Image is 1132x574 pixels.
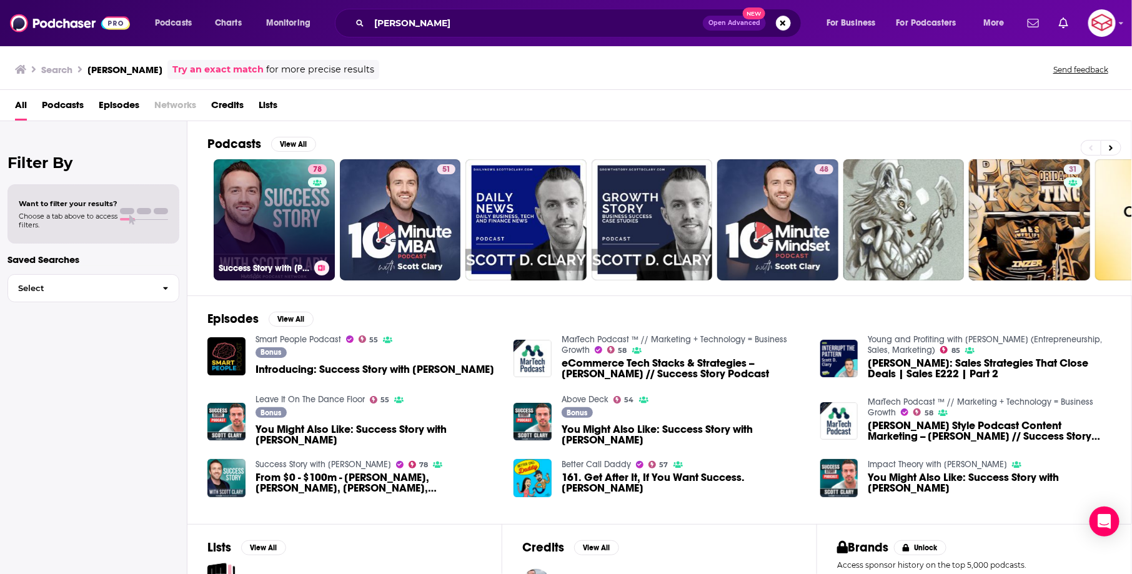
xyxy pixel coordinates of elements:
span: 161. Get After It, If You Want Success. [PERSON_NAME] [562,472,805,493]
a: Above Deck [562,394,608,405]
img: Podchaser - Follow, Share and Rate Podcasts [10,11,130,35]
img: From $0 - $100m - Yosef Martin, Eric Siu, Stormy Simon, Scott D. Clary [207,459,246,497]
a: 161. Get After It, If You Want Success. Scott D. Clary [562,472,805,493]
input: Search podcasts, credits, & more... [369,13,703,33]
a: Leave It On The Dance Floor [256,394,365,405]
img: You Might Also Like: Success Story with Scott D. Clary [207,403,246,441]
button: open menu [888,13,975,33]
img: You Might Also Like: Success Story with Scott D. Clary [514,403,552,441]
button: View All [574,540,619,555]
img: You Might Also Like: Success Story with Scott D. Clary [820,459,858,497]
img: Introducing: Success Story with Scott D. Clary [207,337,246,375]
span: 78 [419,462,428,468]
img: eCommerce Tech Stacks & Strategies -- Scott D. Clary // Success Story Podcast [514,340,552,378]
span: Lists [259,95,277,121]
span: 54 [625,397,634,403]
span: eCommerce Tech Stacks & Strategies -- [PERSON_NAME] // Success Story Podcast [562,358,805,379]
a: Young and Profiting with Hala Taha (Entrepreneurship, Sales, Marketing) [868,334,1102,355]
button: Send feedback [1050,64,1112,75]
span: [PERSON_NAME] Style Podcast Content Marketing -- [PERSON_NAME] // Success Story Podcast [868,420,1111,442]
img: 161. Get After It, If You Want Success. Scott D. Clary [514,459,552,497]
span: New [743,7,765,19]
span: More [983,14,1005,32]
span: 85 [951,348,960,354]
h3: [PERSON_NAME] [87,64,162,76]
span: 58 [618,348,627,354]
a: Gary V Style Podcast Content Marketing -- Scott D. Clary // Success Story Podcast [868,420,1111,442]
a: 58 [913,408,933,416]
button: open menu [818,13,891,33]
a: Impact Theory with Tom Bilyeu [868,459,1007,470]
span: 57 [660,462,668,468]
span: Open Advanced [708,20,760,26]
span: Logged in as callista [1088,9,1116,37]
span: 48 [820,164,828,176]
button: Unlock [894,540,947,555]
a: 55 [359,335,379,343]
a: Credits [211,95,244,121]
a: Scott D. Clary: Sales Strategies That Close Deals | Sales E222 | Part 2 [868,358,1111,379]
button: Show profile menu [1088,9,1116,37]
span: [PERSON_NAME]: Sales Strategies That Close Deals | Sales E222 | Part 2 [868,358,1111,379]
span: 55 [380,397,389,403]
span: Bonus [567,409,588,417]
button: View All [271,137,316,152]
a: PodcastsView All [207,136,316,152]
button: View All [269,312,314,327]
h2: Filter By [7,154,179,172]
a: 54 [613,396,634,403]
span: You Might Also Like: Success Story with [PERSON_NAME] [256,424,499,445]
a: Podcasts [42,95,84,121]
button: Open AdvancedNew [703,16,766,31]
a: CreditsView All [522,540,619,555]
img: User Profile [1088,9,1116,37]
span: Want to filter your results? [19,199,117,208]
a: MarTech Podcast ™ // Marketing + Technology = Business Growth [562,334,787,355]
span: Podcasts [155,14,192,32]
a: 55 [370,396,390,403]
a: EpisodesView All [207,311,314,327]
span: For Business [827,14,876,32]
a: 31 [969,159,1090,280]
a: 48 [717,159,838,280]
a: Show notifications dropdown [1054,12,1073,34]
span: for more precise results [266,62,374,77]
button: Select [7,274,179,302]
span: Introducing: Success Story with [PERSON_NAME] [256,364,494,375]
span: Bonus [261,349,281,356]
span: For Podcasters [896,14,956,32]
a: eCommerce Tech Stacks & Strategies -- Scott D. Clary // Success Story Podcast [562,358,805,379]
a: 58 [607,346,627,354]
div: Search podcasts, credits, & more... [347,9,813,37]
a: Introducing: Success Story with Scott D. Clary [256,364,494,375]
a: Charts [207,13,249,33]
a: Show notifications dropdown [1023,12,1044,34]
img: Gary V Style Podcast Content Marketing -- Scott D. Clary // Success Story Podcast [820,402,858,440]
a: Try an exact match [172,62,264,77]
a: You Might Also Like: Success Story with Scott D. Clary [562,424,805,445]
span: 78 [313,164,322,176]
span: Charts [215,14,242,32]
a: 85 [940,346,960,354]
a: From $0 - $100m - Yosef Martin, Eric Siu, Stormy Simon, Scott D. Clary [256,472,499,493]
a: 51 [437,164,455,174]
span: Networks [154,95,196,121]
h2: Credits [522,540,564,555]
a: 57 [648,461,668,468]
span: You Might Also Like: Success Story with [PERSON_NAME] [868,472,1111,493]
div: Open Intercom Messenger [1090,507,1120,537]
a: All [15,95,27,121]
span: Select [8,284,152,292]
span: From $0 - $100m - [PERSON_NAME], [PERSON_NAME], [PERSON_NAME], [PERSON_NAME] [256,472,499,493]
img: Scott D. Clary: Sales Strategies That Close Deals | Sales E222 | Part 2 [820,340,858,378]
h2: Episodes [207,311,259,327]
